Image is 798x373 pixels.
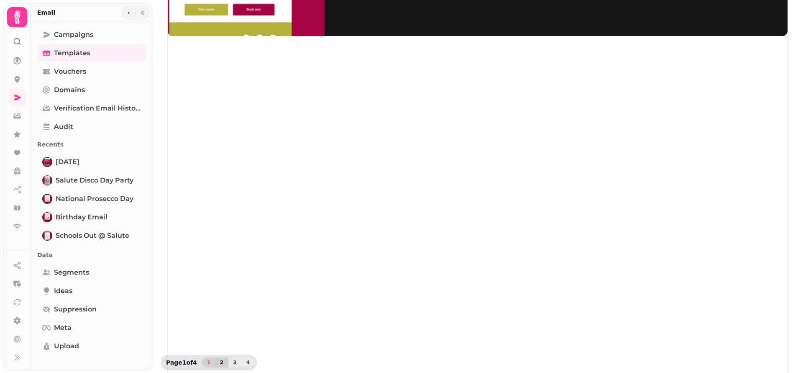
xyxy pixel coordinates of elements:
button: 1 [202,358,215,368]
a: Vouchers [37,63,146,80]
span: 4 [245,360,251,365]
span: National Prosecco Day [56,194,133,204]
span: Domains [54,85,85,95]
span: [DATE] [56,157,79,167]
a: Birthday EmailBirthday Email [37,209,146,226]
a: Upload [37,338,146,355]
a: Templates [37,45,146,62]
span: Campaigns [54,30,93,40]
a: August Bank Holiday 2025[DATE] [37,154,146,170]
span: Schools Out @ Salute [56,231,129,241]
a: Audit [37,118,146,135]
button: 2 [215,358,228,368]
span: 2 [218,360,225,365]
span: Verification email history [54,103,141,113]
span: 1 [205,360,212,365]
a: Domains [37,82,146,98]
a: Segments [37,264,146,281]
a: Schools Out @ SaluteSchools Out @ Salute [37,227,146,244]
a: Ideas [37,283,146,299]
span: Upload [54,341,79,351]
button: 4 [241,358,255,368]
h2: Email [37,8,55,17]
img: Schools Out @ Salute [43,232,51,240]
span: 3 [231,360,238,365]
img: Birthday Email [43,213,51,221]
a: Campaigns [37,26,146,43]
p: Recents [37,137,146,152]
span: Meta [54,323,72,333]
span: Salute Disco Day Party [56,175,133,185]
a: National Prosecco DayNational Prosecco Day [37,190,146,207]
a: Meta [37,319,146,336]
button: 3 [228,358,241,368]
p: Page 1 of 4 [163,358,200,367]
nav: Pagination [202,358,255,368]
span: Vouchers [54,67,86,77]
span: Templates [54,48,90,58]
span: Segments [54,268,89,278]
span: Audit [54,122,73,132]
img: National Prosecco Day [43,195,51,203]
span: Birthday Email [56,212,107,222]
img: August Bank Holiday 2025 [43,158,51,166]
a: Verification email history [37,100,146,117]
a: Salute Disco Day PartySalute Disco Day Party [37,172,146,189]
nav: Tabs [31,23,152,370]
img: Salute Disco Day Party [43,176,51,185]
p: Data [37,247,146,262]
span: Suppression [54,304,97,314]
span: Ideas [54,286,72,296]
a: Suppression [37,301,146,318]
